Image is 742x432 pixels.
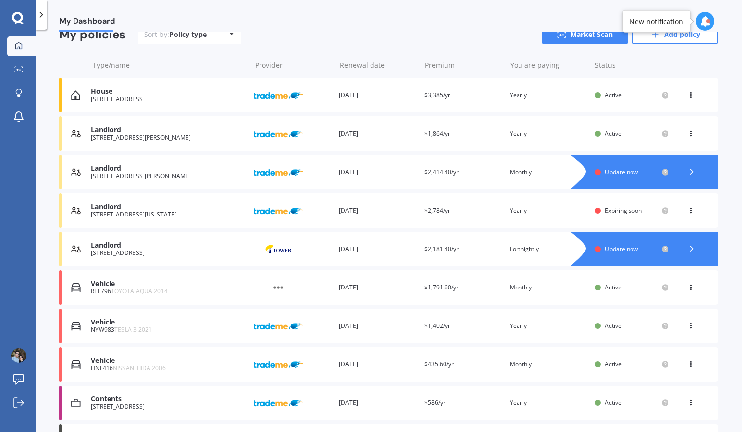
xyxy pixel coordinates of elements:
[59,16,115,30] span: My Dashboard
[91,96,246,103] div: [STREET_ADDRESS]
[425,60,502,70] div: Premium
[339,283,416,292] div: [DATE]
[424,206,450,215] span: $2,784/yr
[510,244,587,254] div: Fortnightly
[59,28,126,42] div: My policies
[339,244,416,254] div: [DATE]
[71,398,81,408] img: Contents
[91,241,246,250] div: Landlord
[91,395,246,403] div: Contents
[339,360,416,369] div: [DATE]
[71,360,81,369] img: Vehicle
[605,322,622,330] span: Active
[71,321,81,331] img: Vehicle
[605,206,642,215] span: Expiring soon
[91,173,246,180] div: [STREET_ADDRESS][PERSON_NAME]
[91,134,246,141] div: [STREET_ADDRESS][PERSON_NAME]
[254,355,303,374] img: Trade Me Insurance
[71,244,81,254] img: Landlord
[91,326,246,333] div: NYW983
[71,90,80,100] img: House
[71,206,81,216] img: Landlord
[510,60,587,70] div: You are paying
[510,129,587,139] div: Yearly
[254,240,303,258] img: Tower
[91,403,246,410] div: [STREET_ADDRESS]
[11,348,26,363] img: AEdFTp5cO4wdQhtmUUYBooRcRNWWmQX6qOJhSlyUpoWsFCE=s96-c
[91,280,246,288] div: Vehicle
[605,283,622,291] span: Active
[254,394,303,412] img: Trade Me Insurance
[424,283,459,291] span: $1,791.60/yr
[91,87,246,96] div: House
[71,283,81,292] img: Vehicle
[424,322,450,330] span: $1,402/yr
[91,203,246,211] div: Landlord
[510,167,587,177] div: Monthly
[169,30,207,39] div: Policy type
[111,287,168,295] span: TOYOTA AQUA 2014
[339,321,416,331] div: [DATE]
[113,364,166,372] span: NISSAN TIIDA 2006
[339,398,416,408] div: [DATE]
[542,25,628,44] a: Market Scan
[605,129,622,138] span: Active
[91,126,246,134] div: Landlord
[91,164,246,173] div: Landlord
[339,90,416,100] div: [DATE]
[510,90,587,100] div: Yearly
[254,124,303,143] img: Trade Me Insurance
[632,25,718,44] a: Add policy
[630,16,683,26] div: New notification
[144,30,207,39] div: Sort by:
[605,168,638,176] span: Update now
[510,283,587,292] div: Monthly
[424,245,459,253] span: $2,181.40/yr
[91,357,246,365] div: Vehicle
[424,360,454,368] span: $435.60/yr
[254,86,303,105] img: Trade Me Insurance
[91,365,246,372] div: HNL416
[339,129,416,139] div: [DATE]
[510,206,587,216] div: Yearly
[605,360,622,368] span: Active
[339,206,416,216] div: [DATE]
[91,318,246,326] div: Vehicle
[424,91,450,99] span: $3,385/yr
[91,250,246,256] div: [STREET_ADDRESS]
[339,167,416,177] div: [DATE]
[510,321,587,331] div: Yearly
[254,278,303,297] img: Other
[91,288,246,295] div: REL796
[254,163,303,181] img: Trade Me Insurance
[93,60,247,70] div: Type/name
[424,129,450,138] span: $1,864/yr
[254,201,303,220] img: Trade Me Insurance
[114,325,152,334] span: TESLA 3 2021
[510,360,587,369] div: Monthly
[424,398,445,407] span: $586/yr
[605,245,638,253] span: Update now
[605,91,622,99] span: Active
[71,129,81,139] img: Landlord
[424,168,459,176] span: $2,414.40/yr
[255,60,332,70] div: Provider
[595,60,669,70] div: Status
[254,317,303,335] img: Trade Me Insurance
[605,398,622,407] span: Active
[340,60,417,70] div: Renewal date
[71,167,81,177] img: Landlord
[510,398,587,408] div: Yearly
[91,211,246,218] div: [STREET_ADDRESS][US_STATE]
